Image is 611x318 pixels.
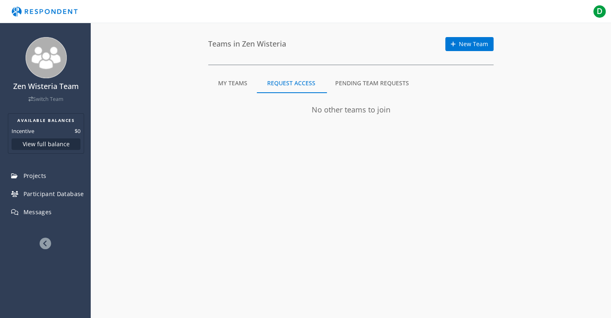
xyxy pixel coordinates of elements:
[12,127,34,135] dt: Incentive
[8,113,84,154] section: Balance summary
[7,4,82,19] img: respondent-logo.png
[208,73,257,93] md-tab-item: My Teams
[12,138,80,150] button: View full balance
[325,73,419,93] md-tab-item: Pending Team Requests
[593,5,606,18] span: D
[26,37,67,78] img: team_avatar_256.png
[445,37,493,51] a: New Team
[5,82,87,91] h4: Zen Wisteria Team
[23,172,47,180] span: Projects
[12,117,80,124] h2: AVAILABLE BALANCES
[75,127,80,135] dd: $0
[23,208,52,216] span: Messages
[28,96,63,103] a: Switch Team
[208,40,286,48] h4: Teams in Zen Wisteria
[23,190,84,198] span: Participant Database
[257,73,325,93] md-tab-item: Request Access
[591,4,608,19] button: D
[208,105,493,115] p: No other teams to join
